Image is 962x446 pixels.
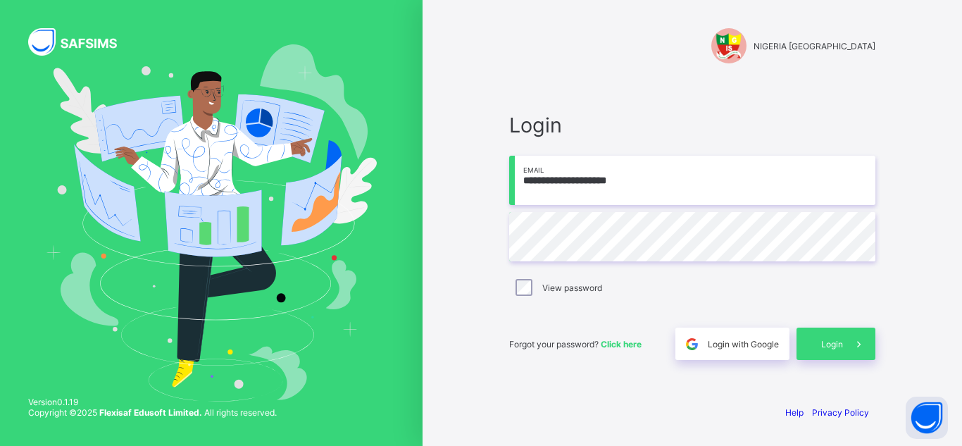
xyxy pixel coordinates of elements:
[601,339,642,349] a: Click here
[99,407,202,418] strong: Flexisaf Edusoft Limited.
[684,336,700,352] img: google.396cfc9801f0270233282035f929180a.svg
[785,407,804,418] a: Help
[906,397,948,439] button: Open asap
[821,339,843,349] span: Login
[708,339,779,349] span: Login with Google
[28,28,134,56] img: SAFSIMS Logo
[812,407,869,418] a: Privacy Policy
[542,283,602,293] label: View password
[28,397,277,407] span: Version 0.1.19
[509,339,642,349] span: Forgot your password?
[28,407,277,418] span: Copyright © 2025 All rights reserved.
[46,44,377,401] img: Hero Image
[509,113,875,137] span: Login
[754,41,875,51] span: NIGERIA [GEOGRAPHIC_DATA]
